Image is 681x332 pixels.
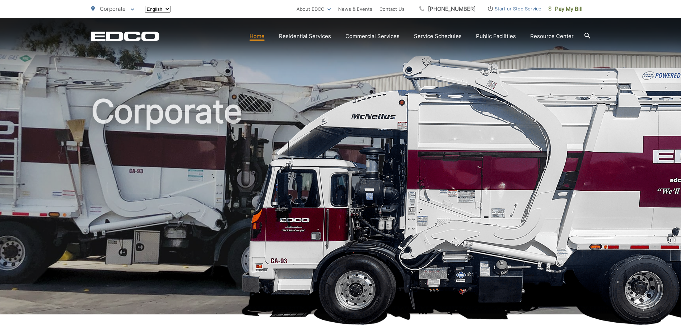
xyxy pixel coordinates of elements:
[414,32,462,41] a: Service Schedules
[476,32,516,41] a: Public Facilities
[379,5,405,13] a: Contact Us
[297,5,331,13] a: About EDCO
[530,32,574,41] a: Resource Center
[549,5,583,13] span: Pay My Bill
[249,32,265,41] a: Home
[91,31,159,41] a: EDCD logo. Return to the homepage.
[279,32,331,41] a: Residential Services
[345,32,400,41] a: Commercial Services
[145,6,171,13] select: Select a language
[91,93,590,321] h1: Corporate
[338,5,372,13] a: News & Events
[100,5,126,12] span: Corporate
